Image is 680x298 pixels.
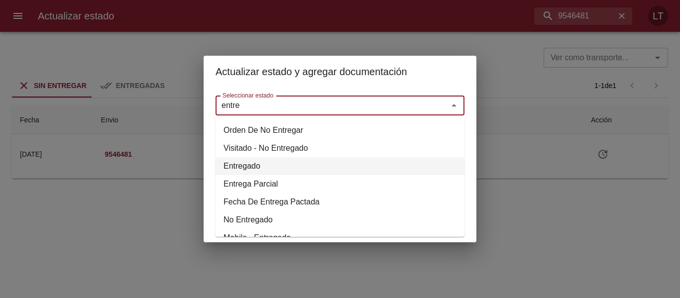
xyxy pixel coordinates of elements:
li: Orden De No Entregar [216,121,464,139]
li: Entrega Parcial [216,175,464,193]
h2: Actualizar estado y agregar documentación [216,64,464,80]
li: Visitado - No Entregado [216,139,464,157]
button: Close [447,99,461,112]
li: No Entregado [216,211,464,229]
li: Entregado [216,157,464,175]
li: Mobile - Entregado [216,229,464,247]
li: Fecha De Entrega Pactada [216,193,464,211]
